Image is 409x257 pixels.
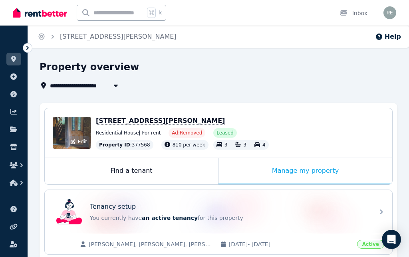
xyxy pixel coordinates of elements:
[382,230,401,249] div: Open Intercom Messenger
[56,199,82,225] img: Tenancy setup
[243,142,246,148] span: 3
[224,142,228,148] span: 3
[89,240,212,248] span: [PERSON_NAME], [PERSON_NAME], [PERSON_NAME], [PERSON_NAME]
[173,142,205,148] span: 810 per week
[216,130,233,136] span: Leased
[45,158,218,184] div: Find a tenant
[40,61,139,73] h1: Property overview
[99,142,130,148] span: Property ID
[45,190,392,234] a: Tenancy setupTenancy setupYou currently havean active tenancyfor this property
[375,32,401,42] button: Help
[262,142,266,148] span: 4
[96,130,161,136] span: Residential House | For rent
[28,26,186,48] nav: Breadcrumb
[78,138,87,145] span: Edit
[340,9,367,17] div: Inbox
[90,214,369,222] p: You currently have for this property
[142,215,198,221] span: an active tenancy
[172,130,202,136] span: Ad: Removed
[60,33,177,40] a: [STREET_ADDRESS][PERSON_NAME]
[96,140,153,150] div: : 377568
[159,10,162,16] span: k
[218,158,392,184] div: Manage my property
[357,240,384,249] span: Active
[90,202,136,212] p: Tenancy setup
[229,240,352,248] span: [DATE] - [DATE]
[13,7,67,19] img: RentBetter
[383,6,396,19] img: redbird10@me.com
